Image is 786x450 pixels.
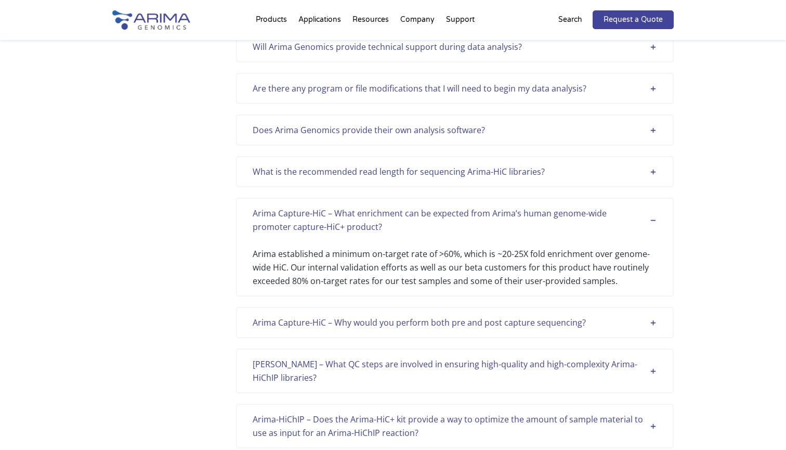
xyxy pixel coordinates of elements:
div: Will Arima Genomics provide technical support during data analysis? [253,40,657,54]
div: Arima established a minimum on-target rate of >60%, which is ~20-25X fold enrichment over genome-... [253,234,657,288]
a: Request a Quote [593,10,674,29]
img: Arima-Genomics-logo [112,10,190,30]
div: What is the recommended read length for sequencing Arima-HiC libraries? [253,165,657,178]
div: Arima Capture-HiC – Why would you perform both pre and post capture sequencing? [253,316,657,329]
p: Search [558,13,582,27]
div: Does Arima Genomics provide their own analysis software? [253,123,657,137]
div: [PERSON_NAME] – What QC steps are involved in ensuring high-quality and high-complexity Arima-HiC... [253,357,657,384]
div: Are there any program or file modifications that I will need to begin my data analysis? [253,82,657,95]
div: Arima-HiChIP – Does the Arima-HiC+ kit provide a way to optimize the amount of sample material to... [253,413,657,440]
div: Arima Capture-HiC – What enrichment can be expected from Arima’s human genome-wide promoter captu... [253,207,657,234]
